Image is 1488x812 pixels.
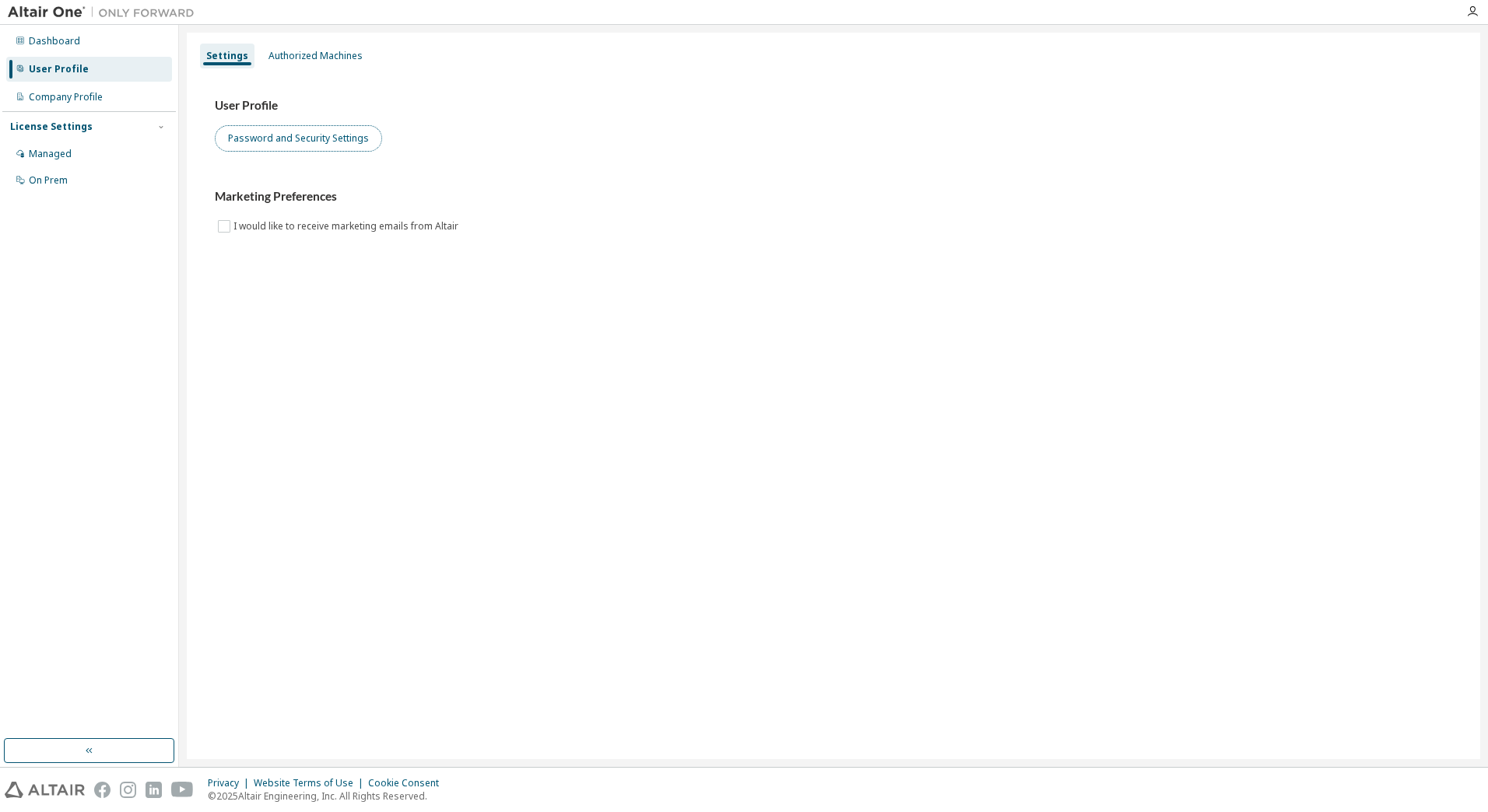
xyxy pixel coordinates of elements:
div: Managed [29,148,72,160]
img: altair_logo.svg [5,782,85,798]
button: Password and Security Settings [215,125,382,152]
img: linkedin.svg [146,782,162,798]
img: youtube.svg [171,782,194,798]
p: © 2025 Altair Engineering, Inc. All Rights Reserved. [208,789,448,803]
div: Privacy [208,777,254,789]
h3: Marketing Preferences [215,189,1452,205]
h3: User Profile [215,98,1452,114]
div: Company Profile [29,91,103,103]
div: Authorized Machines [268,50,363,62]
img: Altair One [8,5,202,20]
div: On Prem [29,174,68,187]
div: Cookie Consent [368,777,448,789]
div: Settings [206,50,248,62]
img: instagram.svg [120,782,136,798]
div: Dashboard [29,35,80,47]
div: License Settings [10,121,93,133]
label: I would like to receive marketing emails from Altair [233,217,461,236]
div: Website Terms of Use [254,777,368,789]
img: facebook.svg [94,782,111,798]
div: User Profile [29,63,89,75]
